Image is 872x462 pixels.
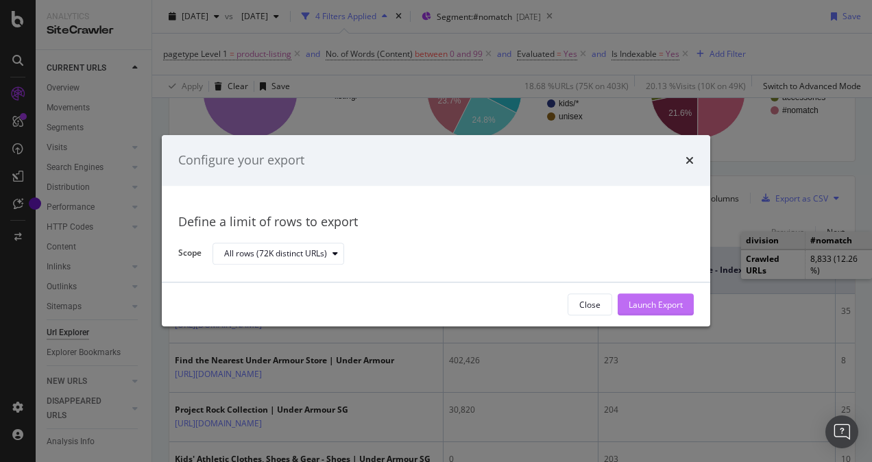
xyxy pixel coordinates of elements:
[618,294,694,316] button: Launch Export
[825,415,858,448] div: Open Intercom Messenger
[629,299,683,311] div: Launch Export
[178,151,304,169] div: Configure your export
[579,299,601,311] div: Close
[162,135,710,326] div: modal
[213,243,344,265] button: All rows (72K distinct URLs)
[178,247,202,263] label: Scope
[568,294,612,316] button: Close
[686,151,694,169] div: times
[178,213,694,231] div: Define a limit of rows to export
[224,250,327,258] div: All rows (72K distinct URLs)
